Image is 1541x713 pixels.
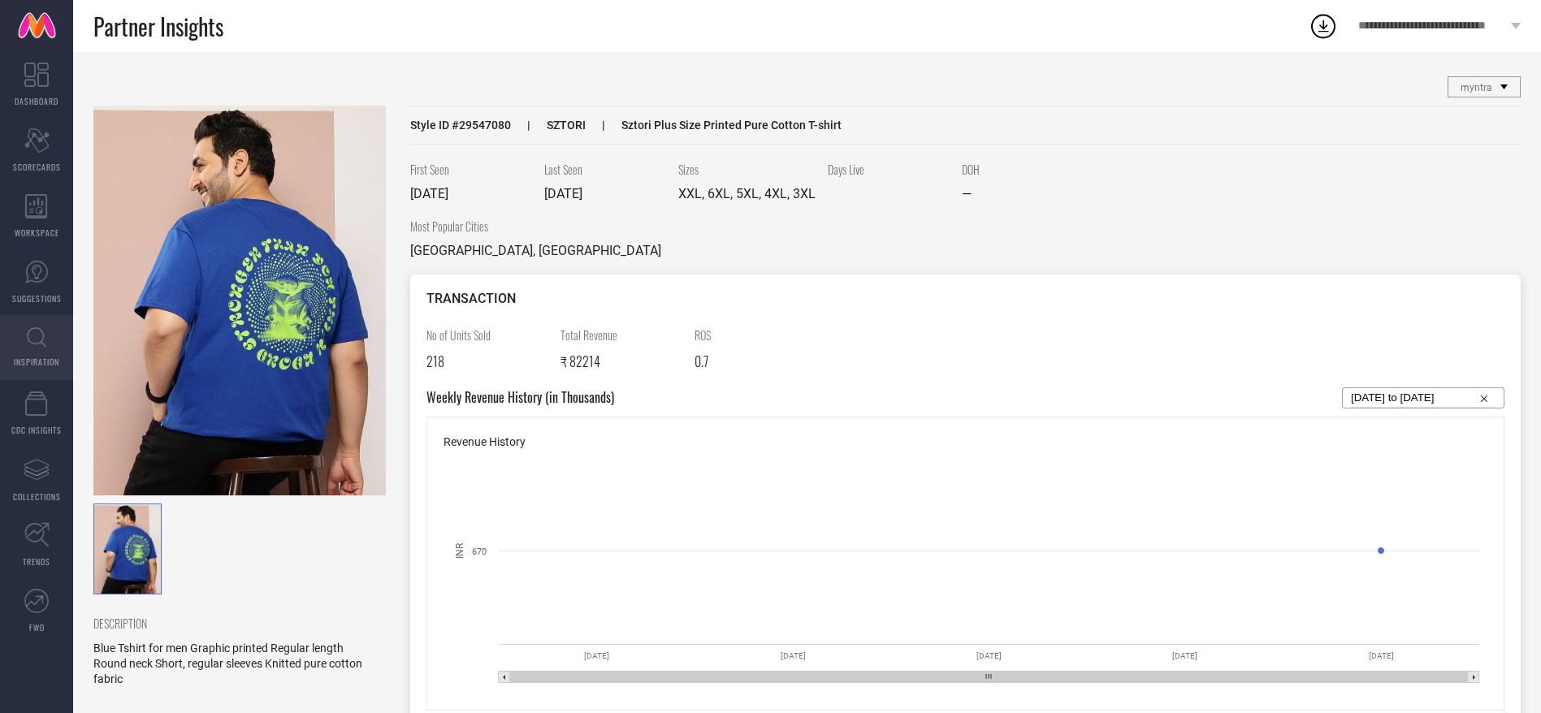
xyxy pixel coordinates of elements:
[93,642,362,685] span: Blue Tshirt for men Graphic printed Regular length Round neck Short, regular sleeves Knitted pure...
[1461,82,1492,93] span: myntra
[93,10,223,43] span: Partner Insights
[584,651,609,660] text: [DATE]
[976,651,1002,660] text: [DATE]
[678,186,816,201] span: XXL, 6XL, 5XL, 4XL, 3XL
[11,424,62,436] span: CDC INSIGHTS
[962,161,1084,178] span: DOH
[444,435,526,448] span: Revenue History
[695,326,816,344] span: ROS
[410,218,661,235] span: Most Popular Cities
[410,243,661,258] span: [GEOGRAPHIC_DATA], [GEOGRAPHIC_DATA]
[13,161,61,173] span: SCORECARDS
[781,651,806,660] text: [DATE]
[962,186,972,201] span: —
[14,356,59,368] span: INSPIRATION
[511,119,586,132] span: SZTORI
[472,547,487,557] text: 670
[13,490,61,503] span: COLLECTIONS
[15,227,59,239] span: WORKSPACE
[561,326,682,344] span: Total Revenue
[410,161,532,178] span: First Seen
[828,161,950,178] span: Days Live
[410,119,511,132] span: Style ID # 29547080
[23,555,50,568] span: TRENDS
[1172,651,1197,660] text: [DATE]
[426,352,444,371] span: 218
[426,387,614,408] span: Weekly Revenue History (in Thousands)
[544,186,582,201] span: [DATE]
[561,352,600,371] span: ₹ 82214
[15,95,58,107] span: DASHBOARD
[695,352,708,371] span: 0.7
[544,161,666,178] span: Last Seen
[1309,11,1338,41] div: Open download list
[1351,388,1496,408] input: Select...
[29,621,45,633] span: FWD
[426,291,1504,306] div: TRANSACTION
[426,326,548,344] span: No of Units Sold
[1369,651,1394,660] text: [DATE]
[678,161,816,178] span: Sizes
[454,542,465,559] text: INR
[12,292,62,305] span: SUGGESTIONS
[586,119,842,132] span: Sztori Plus Size Printed Pure Cotton T-shirt
[410,186,448,201] span: [DATE]
[93,615,374,632] span: DESCRIPTION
